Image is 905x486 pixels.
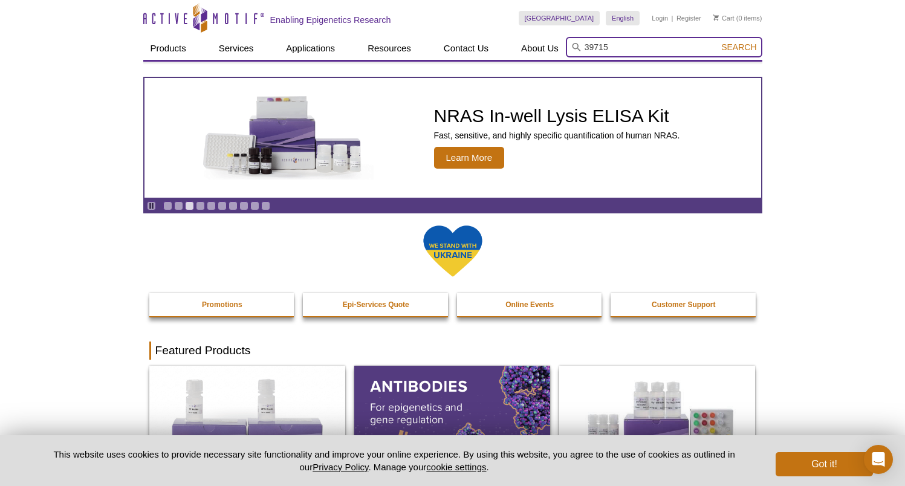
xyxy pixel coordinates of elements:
[559,366,755,484] img: CUT&Tag-IT® Express Assay Kit
[149,366,345,484] img: DNA Library Prep Kit for Illumina
[713,15,719,21] img: Your Cart
[33,448,756,473] p: This website uses cookies to provide necessary site functionality and improve your online experie...
[434,147,505,169] span: Learn More
[270,15,391,25] h2: Enabling Epigenetics Research
[192,96,374,180] img: NRAS In-well Lysis ELISA Kit
[519,11,600,25] a: [GEOGRAPHIC_DATA]
[360,37,418,60] a: Resources
[143,37,193,60] a: Products
[652,14,668,22] a: Login
[423,224,483,278] img: We Stand With Ukraine
[207,201,216,210] a: Go to slide 5
[713,11,762,25] li: (0 items)
[457,293,603,316] a: Online Events
[713,14,735,22] a: Cart
[566,37,762,57] input: Keyword, Cat. No.
[514,37,566,60] a: About Us
[163,201,172,210] a: Go to slide 1
[218,201,227,210] a: Go to slide 6
[718,42,760,53] button: Search
[343,300,409,309] strong: Epi-Services Quote
[434,130,680,141] p: Fast, sensitive, and highly specific quantification of human NRAS.
[436,37,496,60] a: Contact Us
[149,293,296,316] a: Promotions
[864,445,893,474] div: Open Intercom Messenger
[185,201,194,210] a: Go to slide 3
[144,78,761,198] article: NRAS In-well Lysis ELISA Kit
[261,201,270,210] a: Go to slide 10
[212,37,261,60] a: Services
[313,462,368,472] a: Privacy Policy
[652,300,715,309] strong: Customer Support
[721,42,756,52] span: Search
[229,201,238,210] a: Go to slide 7
[303,293,449,316] a: Epi-Services Quote
[426,462,486,472] button: cookie settings
[606,11,640,25] a: English
[776,452,872,476] button: Got it!
[174,201,183,210] a: Go to slide 2
[202,300,242,309] strong: Promotions
[239,201,248,210] a: Go to slide 8
[672,11,673,25] li: |
[250,201,259,210] a: Go to slide 9
[611,293,757,316] a: Customer Support
[149,342,756,360] h2: Featured Products
[505,300,554,309] strong: Online Events
[279,37,342,60] a: Applications
[144,78,761,198] a: NRAS In-well Lysis ELISA Kit NRAS In-well Lysis ELISA Kit Fast, sensitive, and highly specific qu...
[147,201,156,210] a: Toggle autoplay
[676,14,701,22] a: Register
[434,107,680,125] h2: NRAS In-well Lysis ELISA Kit
[354,366,550,484] img: All Antibodies
[196,201,205,210] a: Go to slide 4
